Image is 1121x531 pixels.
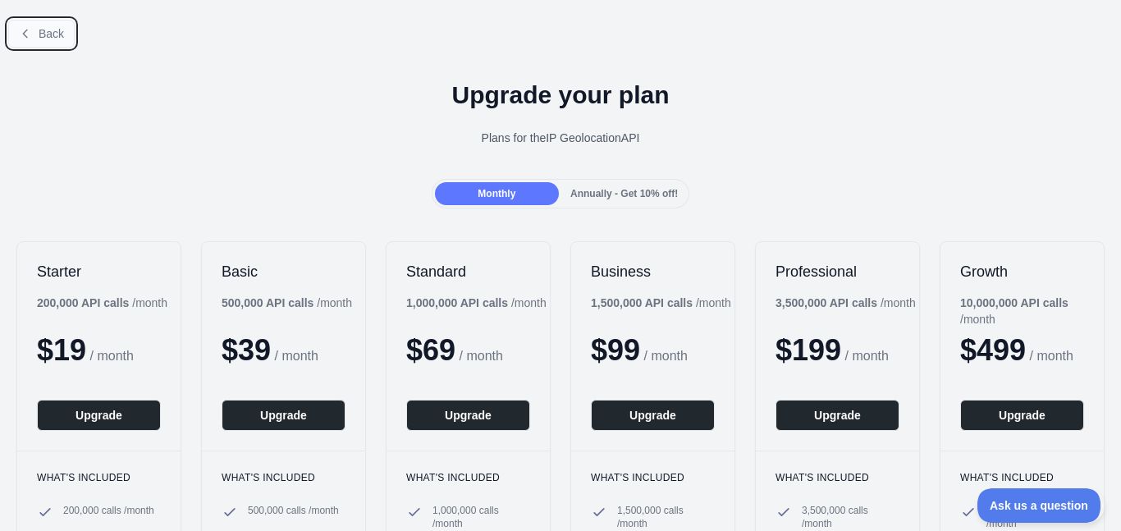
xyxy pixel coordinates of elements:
div: / month [776,295,916,311]
b: 1,000,000 API calls [406,296,508,309]
span: $ 199 [776,333,841,367]
h2: Business [591,262,715,282]
h2: Standard [406,262,530,282]
div: / month [406,295,547,311]
span: $ 99 [591,333,640,367]
b: 10,000,000 API calls [960,296,1068,309]
b: 1,500,000 API calls [591,296,693,309]
span: $ 69 [406,333,455,367]
span: $ 499 [960,333,1026,367]
iframe: Toggle Customer Support [977,488,1105,523]
h2: Professional [776,262,899,282]
h2: Growth [960,262,1084,282]
div: / month [960,295,1104,327]
b: 3,500,000 API calls [776,296,877,309]
div: / month [591,295,731,311]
